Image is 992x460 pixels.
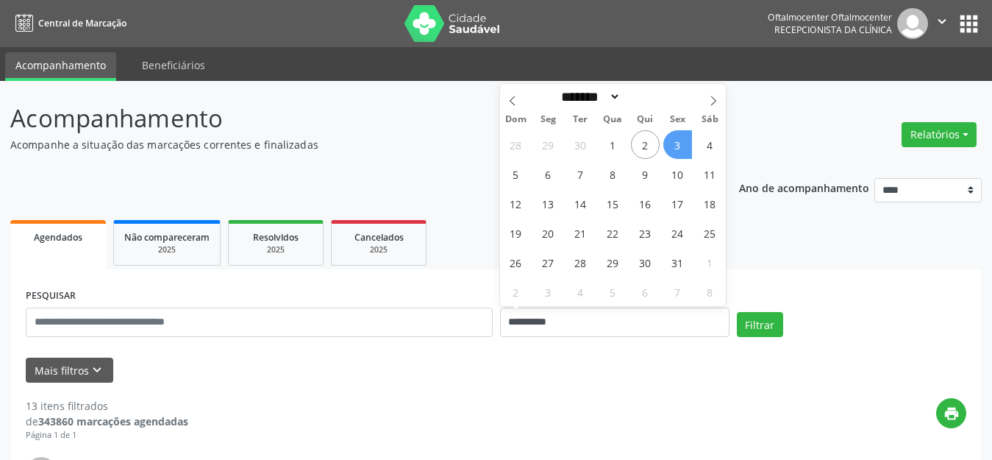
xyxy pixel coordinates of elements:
[621,89,669,105] input: Year
[739,178,869,197] p: Ano de acompanhamento
[566,160,595,188] span: Outubro 7, 2025
[768,11,892,24] div: Oftalmocenter Oftalmocenter
[737,312,783,337] button: Filtrar
[566,130,595,159] span: Setembro 30, 2025
[502,248,530,277] span: Outubro 26, 2025
[936,398,966,428] button: print
[38,17,126,29] span: Central de Marcação
[10,100,691,137] p: Acompanhamento
[696,248,724,277] span: Novembro 1, 2025
[26,358,113,383] button: Mais filtroskeyboard_arrow_down
[663,219,692,247] span: Outubro 24, 2025
[534,189,563,218] span: Outubro 13, 2025
[956,11,982,37] button: apps
[566,189,595,218] span: Outubro 14, 2025
[239,244,313,255] div: 2025
[26,398,188,414] div: 13 itens filtrados
[132,52,215,78] a: Beneficiários
[599,130,627,159] span: Outubro 1, 2025
[934,13,950,29] i: 
[696,219,724,247] span: Outubro 25, 2025
[696,277,724,306] span: Novembro 8, 2025
[38,414,188,428] strong: 343860 marcações agendadas
[26,414,188,429] div: de
[631,130,660,159] span: Outubro 2, 2025
[26,429,188,442] div: Página 1 de 1
[696,189,724,218] span: Outubro 18, 2025
[566,248,595,277] span: Outubro 28, 2025
[663,160,692,188] span: Outubro 10, 2025
[534,219,563,247] span: Outubro 20, 2025
[5,52,116,81] a: Acompanhamento
[564,115,596,124] span: Ter
[596,115,629,124] span: Qua
[661,115,693,124] span: Sex
[696,160,724,188] span: Outubro 11, 2025
[89,362,105,378] i: keyboard_arrow_down
[566,219,595,247] span: Outubro 21, 2025
[34,231,82,244] span: Agendados
[943,406,960,422] i: print
[502,130,530,159] span: Setembro 28, 2025
[534,277,563,306] span: Novembro 3, 2025
[534,130,563,159] span: Setembro 29, 2025
[902,122,977,147] button: Relatórios
[124,244,210,255] div: 2025
[253,231,299,244] span: Resolvidos
[566,277,595,306] span: Novembro 4, 2025
[663,248,692,277] span: Outubro 31, 2025
[502,160,530,188] span: Outubro 5, 2025
[629,115,661,124] span: Qui
[532,115,564,124] span: Seg
[928,8,956,39] button: 
[534,160,563,188] span: Outubro 6, 2025
[631,160,660,188] span: Outubro 9, 2025
[774,24,892,36] span: Recepcionista da clínica
[342,244,415,255] div: 2025
[631,248,660,277] span: Outubro 30, 2025
[599,248,627,277] span: Outubro 29, 2025
[696,130,724,159] span: Outubro 4, 2025
[10,137,691,152] p: Acompanhe a situação das marcações correntes e finalizadas
[599,277,627,306] span: Novembro 5, 2025
[500,115,532,124] span: Dom
[631,219,660,247] span: Outubro 23, 2025
[631,277,660,306] span: Novembro 6, 2025
[354,231,404,244] span: Cancelados
[663,277,692,306] span: Novembro 7, 2025
[663,130,692,159] span: Outubro 3, 2025
[631,189,660,218] span: Outubro 16, 2025
[502,189,530,218] span: Outubro 12, 2025
[663,189,692,218] span: Outubro 17, 2025
[557,89,621,105] select: Month
[124,231,210,244] span: Não compareceram
[693,115,726,124] span: Sáb
[26,285,76,308] label: PESQUISAR
[534,248,563,277] span: Outubro 27, 2025
[599,189,627,218] span: Outubro 15, 2025
[599,219,627,247] span: Outubro 22, 2025
[10,11,126,35] a: Central de Marcação
[502,219,530,247] span: Outubro 19, 2025
[897,8,928,39] img: img
[502,277,530,306] span: Novembro 2, 2025
[599,160,627,188] span: Outubro 8, 2025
